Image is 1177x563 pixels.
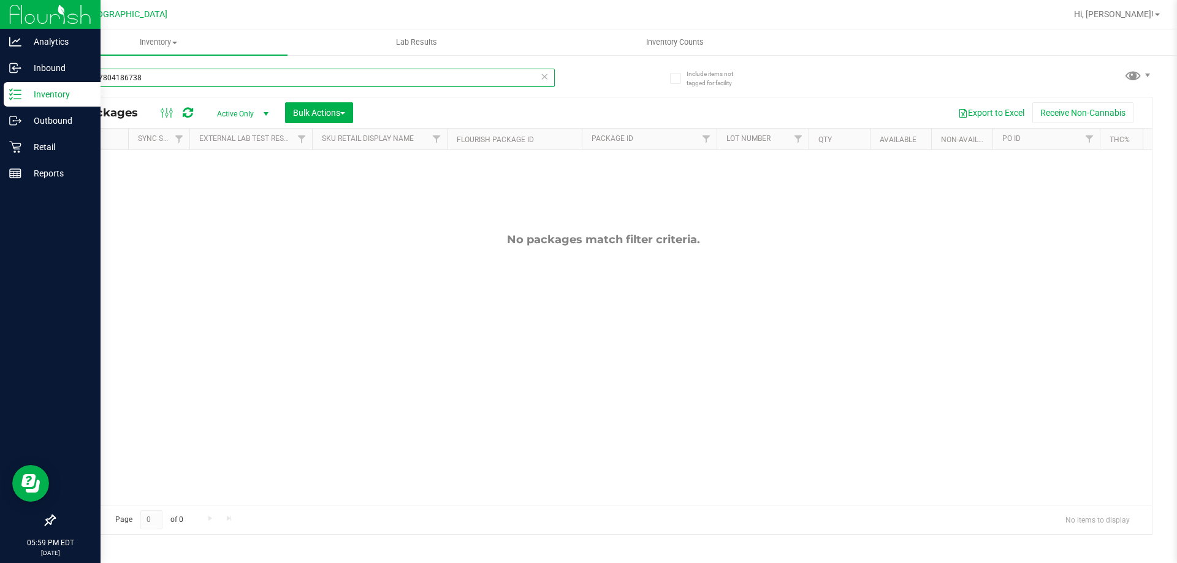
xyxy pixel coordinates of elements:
[9,36,21,48] inline-svg: Analytics
[21,34,95,49] p: Analytics
[546,29,804,55] a: Inventory Counts
[322,134,414,143] a: Sku Retail Display Name
[379,37,454,48] span: Lab Results
[169,129,189,149] a: Filter
[54,69,555,87] input: Search Package ID, Item Name, SKU, Lot or Part Number...
[427,129,447,149] a: Filter
[6,537,95,548] p: 05:59 PM EDT
[696,129,717,149] a: Filter
[21,113,95,128] p: Outbound
[199,134,295,143] a: External Lab Test Result
[9,167,21,179] inline-svg: Reports
[592,134,633,143] a: Package ID
[288,29,546,55] a: Lab Results
[630,37,720,48] span: Inventory Counts
[64,106,150,119] span: All Packages
[941,135,996,144] a: Non-Available
[29,37,288,48] span: Inventory
[687,69,748,88] span: Include items not tagged for facility
[6,548,95,557] p: [DATE]
[105,510,193,529] span: Page of 0
[138,134,185,143] a: Sync Status
[21,61,95,75] p: Inbound
[1002,134,1021,143] a: PO ID
[540,69,549,85] span: Clear
[1056,510,1140,529] span: No items to display
[457,135,534,144] a: Flourish Package ID
[1032,102,1133,123] button: Receive Non-Cannabis
[293,108,345,118] span: Bulk Actions
[83,9,167,20] span: [GEOGRAPHIC_DATA]
[292,129,312,149] a: Filter
[880,135,916,144] a: Available
[285,102,353,123] button: Bulk Actions
[29,29,288,55] a: Inventory
[21,166,95,181] p: Reports
[788,129,809,149] a: Filter
[9,115,21,127] inline-svg: Outbound
[9,141,21,153] inline-svg: Retail
[12,465,49,502] iframe: Resource center
[55,233,1152,246] div: No packages match filter criteria.
[21,140,95,154] p: Retail
[726,134,771,143] a: Lot Number
[818,135,832,144] a: Qty
[1110,135,1130,144] a: THC%
[1074,9,1154,19] span: Hi, [PERSON_NAME]!
[1080,129,1100,149] a: Filter
[9,62,21,74] inline-svg: Inbound
[9,88,21,100] inline-svg: Inventory
[21,87,95,102] p: Inventory
[950,102,1032,123] button: Export to Excel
